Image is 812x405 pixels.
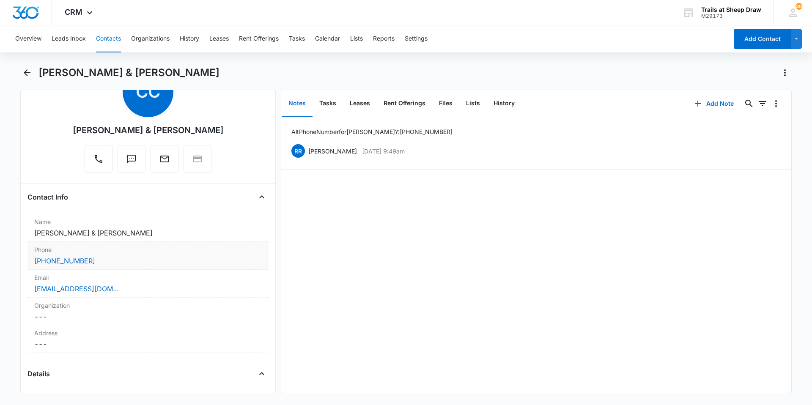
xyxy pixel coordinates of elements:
[778,66,792,79] button: Actions
[151,145,178,173] button: Email
[315,25,340,52] button: Calendar
[34,228,262,238] dd: [PERSON_NAME] & [PERSON_NAME]
[291,144,305,158] span: RR
[85,145,112,173] button: Call
[38,66,219,79] h1: [PERSON_NAME] & [PERSON_NAME]
[52,25,86,52] button: Leads Inbox
[34,328,262,337] label: Address
[34,339,262,349] dd: ---
[27,270,269,298] div: Email[EMAIL_ADDRESS][DOMAIN_NAME]
[180,25,199,52] button: History
[73,124,224,137] div: [PERSON_NAME] & [PERSON_NAME]
[65,8,82,16] span: CRM
[34,284,119,294] a: [EMAIL_ADDRESS][DOMAIN_NAME]
[123,66,173,117] span: CC
[85,158,112,165] a: Call
[432,90,459,117] button: Files
[27,192,68,202] h4: Contact Info
[487,90,521,117] button: History
[34,273,262,282] label: Email
[131,25,170,52] button: Organizations
[239,25,279,52] button: Rent Offerings
[701,13,761,19] div: account id
[373,25,395,52] button: Reports
[362,147,405,156] p: [DATE] 9:49am
[34,217,262,226] label: Name
[27,325,269,353] div: Address---
[756,97,769,110] button: Filters
[255,190,269,204] button: Close
[313,90,343,117] button: Tasks
[459,90,487,117] button: Lists
[343,90,377,117] button: Leases
[118,145,145,173] button: Text
[291,127,453,136] p: Alt Phone Number for [PERSON_NAME]?: [PHONE_NUMBER]
[742,97,756,110] button: Search...
[27,214,269,242] div: Name[PERSON_NAME] & [PERSON_NAME]
[350,25,363,52] button: Lists
[701,6,761,13] div: account name
[686,93,742,114] button: Add Note
[209,25,229,52] button: Leases
[282,90,313,117] button: Notes
[289,25,305,52] button: Tasks
[796,3,802,10] span: 36
[15,25,41,52] button: Overview
[769,97,783,110] button: Overflow Menu
[96,25,121,52] button: Contacts
[308,147,357,156] p: [PERSON_NAME]
[377,90,432,117] button: Rent Offerings
[796,3,802,10] div: notifications count
[734,29,791,49] button: Add Contact
[27,369,50,379] h4: Details
[405,25,428,52] button: Settings
[27,242,269,270] div: Phone[PHONE_NUMBER]
[34,245,262,254] label: Phone
[151,158,178,165] a: Email
[34,312,262,322] dd: ---
[118,158,145,165] a: Text
[27,298,269,325] div: Organization---
[255,367,269,380] button: Close
[34,301,262,310] label: Organization
[20,66,33,79] button: Back
[34,256,95,266] a: [PHONE_NUMBER]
